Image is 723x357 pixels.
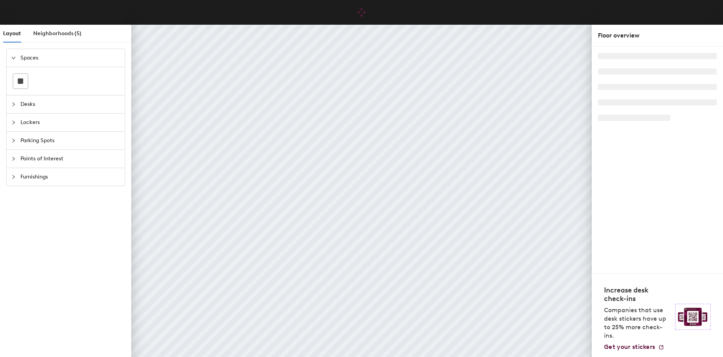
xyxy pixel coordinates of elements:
span: Parking Spots [20,132,120,150]
span: Desks [20,95,120,113]
span: Lockers [20,114,120,131]
span: Layout [3,30,21,37]
span: collapsed [11,120,16,125]
span: Spaces [20,49,120,67]
span: collapsed [11,102,16,107]
p: Companies that use desk stickers have up to 25% more check-ins. [604,306,670,340]
span: Furnishings [20,168,120,186]
span: Get your stickers [604,343,655,350]
span: collapsed [11,175,16,179]
span: expanded [11,56,16,60]
h4: Increase desk check-ins [604,286,670,303]
div: Floor overview [598,31,717,40]
span: collapsed [11,138,16,143]
a: Get your stickers [604,343,664,351]
span: Neighborhoods (5) [33,30,81,37]
span: collapsed [11,156,16,161]
img: Sticker logo [675,304,711,330]
span: Points of Interest [20,150,120,168]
